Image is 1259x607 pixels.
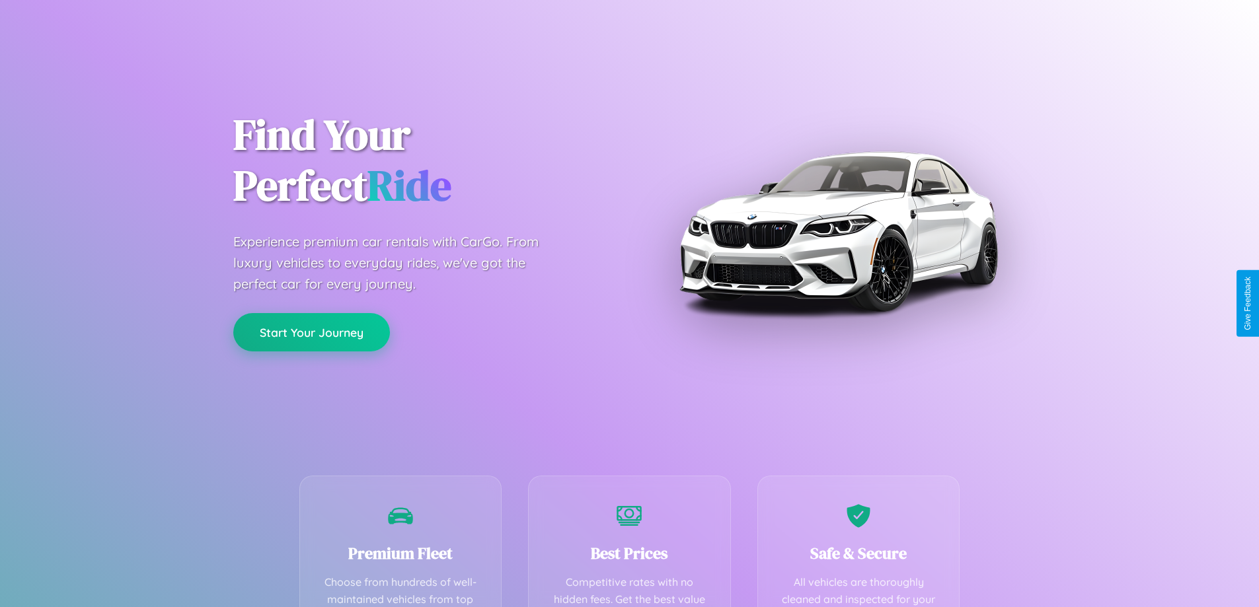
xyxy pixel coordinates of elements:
button: Start Your Journey [233,313,390,351]
h3: Safe & Secure [778,542,940,564]
p: Experience premium car rentals with CarGo. From luxury vehicles to everyday rides, we've got the ... [233,231,564,295]
h1: Find Your Perfect [233,110,610,211]
h3: Best Prices [549,542,710,564]
h3: Premium Fleet [320,542,482,564]
span: Ride [367,157,451,214]
div: Give Feedback [1243,277,1252,330]
img: Premium BMW car rental vehicle [673,66,1003,396]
